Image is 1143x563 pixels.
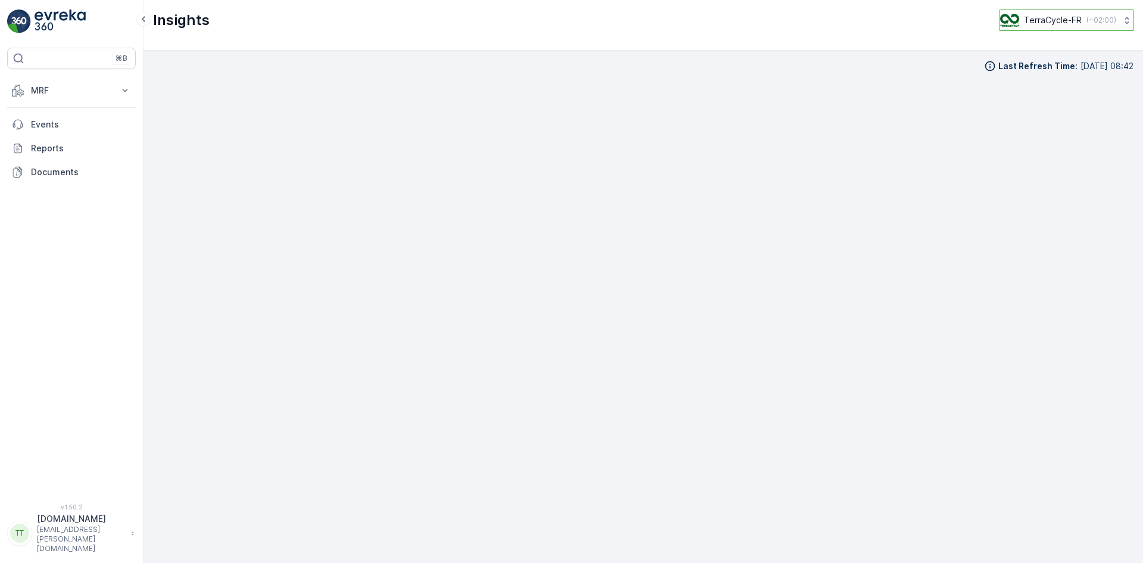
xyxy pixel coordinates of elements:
[31,85,112,97] p: MRF
[7,513,136,553] button: TT[DOMAIN_NAME][EMAIL_ADDRESS][PERSON_NAME][DOMAIN_NAME]
[153,11,210,30] p: Insights
[115,54,127,63] p: ⌘B
[10,524,29,543] div: TT
[1024,14,1082,26] p: TerraCycle-FR
[7,10,31,33] img: logo
[1086,15,1116,25] p: ( +02:00 )
[31,142,131,154] p: Reports
[7,160,136,184] a: Documents
[7,136,136,160] a: Reports
[35,10,86,33] img: logo_light-DOdMpM7g.png
[37,525,125,553] p: [EMAIL_ADDRESS][PERSON_NAME][DOMAIN_NAME]
[998,60,1078,72] p: Last Refresh Time :
[7,503,136,511] span: v 1.50.2
[1000,10,1133,31] button: TerraCycle-FR(+02:00)
[31,119,131,130] p: Events
[37,513,125,525] p: [DOMAIN_NAME]
[1080,60,1133,72] p: [DATE] 08:42
[7,79,136,102] button: MRF
[7,113,136,136] a: Events
[1000,14,1019,27] img: TC_H152nZO.png
[31,166,131,178] p: Documents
